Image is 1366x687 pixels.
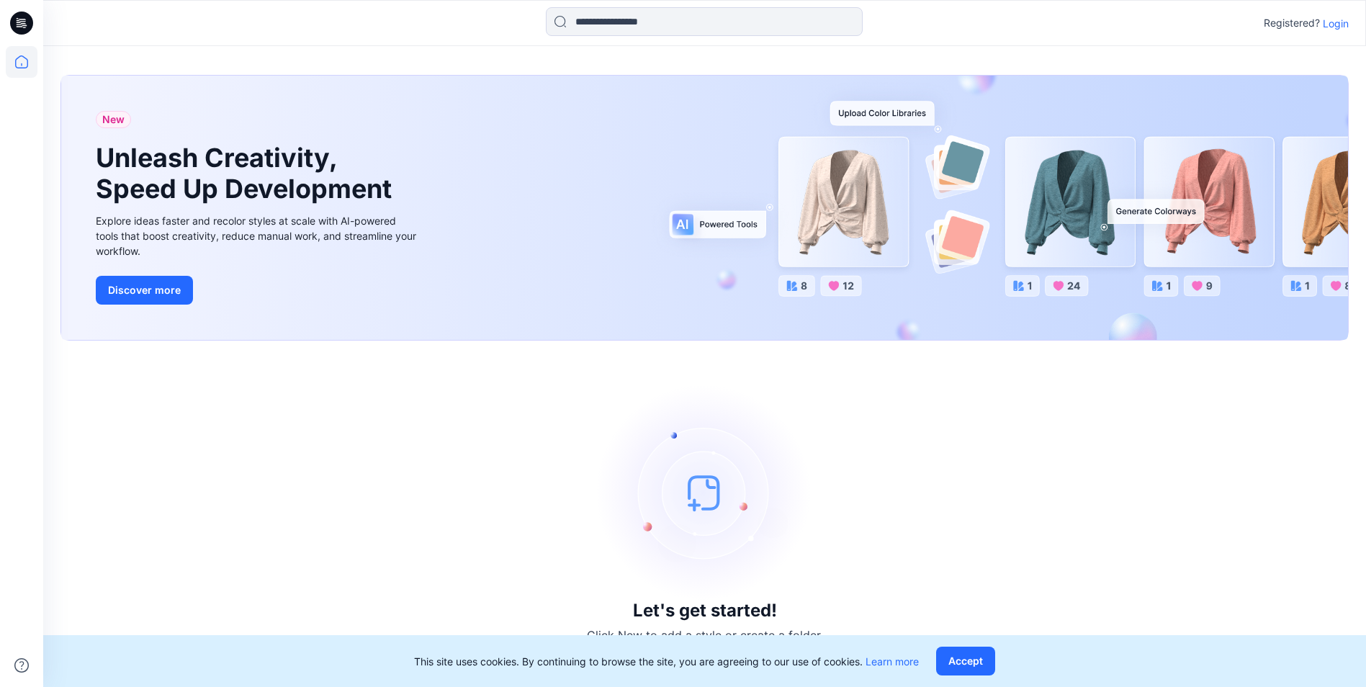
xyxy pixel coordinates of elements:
p: Registered? [1264,14,1320,32]
button: Accept [936,647,995,675]
h3: Let's get started! [633,601,777,621]
h1: Unleash Creativity, Speed Up Development [96,143,398,205]
p: Login [1323,16,1349,31]
a: Learn more [866,655,919,668]
div: Explore ideas faster and recolor styles at scale with AI-powered tools that boost creativity, red... [96,213,420,259]
img: empty-state-image.svg [597,385,813,601]
a: Discover more [96,276,420,305]
button: Discover more [96,276,193,305]
p: This site uses cookies. By continuing to browse the site, you are agreeing to our use of cookies. [414,654,919,669]
p: Click New to add a style or create a folder. [587,627,823,644]
span: New [102,111,125,128]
